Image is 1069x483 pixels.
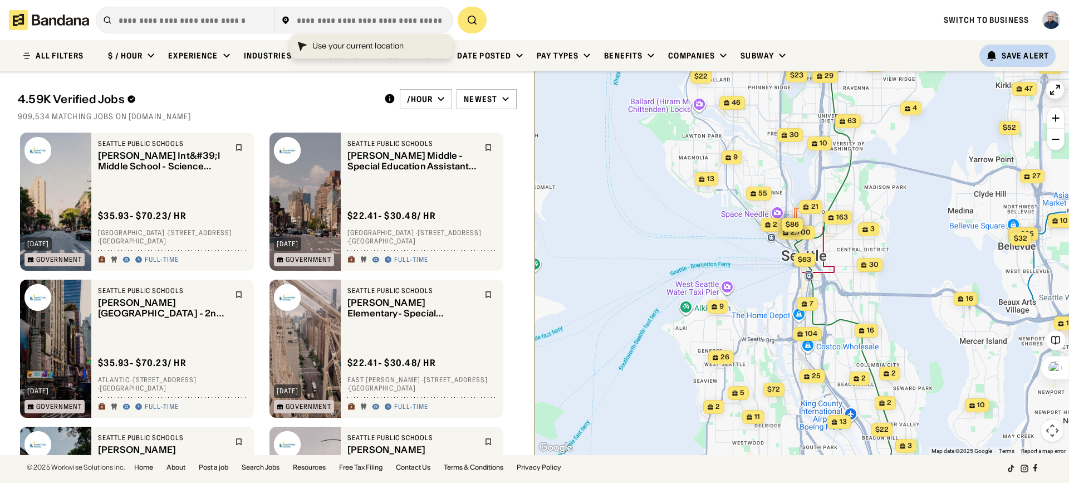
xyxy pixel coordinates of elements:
div: Atlantic · [STREET_ADDRESS] · [GEOGRAPHIC_DATA] [98,375,247,393]
span: $86 [786,220,799,228]
span: 16 [966,294,973,304]
a: Open this area in Google Maps (opens a new window) [537,441,574,455]
span: 2 [861,374,866,383]
div: $ 35.93 - $70.23 / hr [98,357,187,369]
div: [PERSON_NAME] Elementary- Special Education Assistant (Distinct) - 1.0 FTE - 5101110-0 [347,445,478,466]
div: Government [36,256,82,263]
div: [DATE] [27,241,49,247]
img: Seattle Public Schools logo [274,431,301,458]
div: © 2025 Workwise Solutions Inc. [27,464,125,471]
span: $22 [694,72,708,80]
div: $ 22.41 - $30.48 / hr [347,210,436,222]
span: 16 [867,326,874,335]
span: 995 [1021,230,1034,239]
span: $72 [767,385,780,393]
div: Seattle Public Schools [347,139,478,148]
span: 2 [773,220,777,230]
span: 4 [913,104,917,113]
a: Resources [293,464,326,471]
span: 7 [810,299,813,309]
div: Industries [244,51,292,61]
div: ALL FILTERS [36,52,84,60]
div: Full-time [145,256,179,265]
a: Post a job [199,464,228,471]
div: Save Alert [1002,51,1049,61]
div: Government [36,403,82,410]
div: [PERSON_NAME][GEOGRAPHIC_DATA] - 2nd Grade Teacher - 1.0 FTE - 5101081-0 [98,297,228,319]
div: [DATE] [277,241,298,247]
div: Full-time [394,256,428,265]
div: /hour [407,94,433,104]
a: Terms & Conditions [444,464,503,471]
div: Seattle Public Schools [98,286,228,295]
div: Seattle Public Schools [98,433,228,442]
div: [DATE] [27,388,49,394]
div: Seattle Public Schools [98,139,228,148]
div: [PERSON_NAME] Elementary- Special Education Assistant (Resource) - 1.0 FTE - 5101103-0 [347,297,478,319]
div: [GEOGRAPHIC_DATA] · [STREET_ADDRESS] · [GEOGRAPHIC_DATA] [98,228,247,246]
div: 4.59K Verified Jobs [18,92,375,106]
img: Seattle Public Schools logo [24,431,51,458]
div: Pay Types [537,51,578,61]
div: Newest [464,94,497,104]
span: 30 [790,130,799,140]
div: Government [286,403,331,410]
div: $ 22.41 - $30.48 / hr [347,357,436,369]
span: 47 [1024,84,1033,94]
span: 21 [811,202,818,212]
a: Terms (opens in new tab) [999,448,1014,454]
span: 51 [1051,62,1058,72]
div: Seattle Public Schools [347,286,478,295]
span: 10 [977,401,985,410]
div: Full-time [145,403,179,412]
div: $ / hour [108,51,143,61]
span: 2 [891,369,896,378]
span: 2,700 [791,228,811,237]
span: 25 [812,372,821,381]
div: Companies [668,51,715,61]
span: 55 [758,189,767,198]
span: 5 [740,388,744,398]
span: 10 [1060,216,1068,226]
span: $32 [1014,234,1027,242]
span: 2 [715,402,720,412]
span: 3 [870,225,875,234]
div: Subway [741,51,774,61]
span: 2 [887,398,891,408]
a: Switch to Business [944,15,1029,25]
span: 10 [820,139,827,148]
a: About [166,464,185,471]
span: $63 [798,255,811,264]
div: grid [18,128,517,455]
div: Use your current location [312,41,404,52]
div: Date Posted [457,51,511,61]
span: 13 [707,174,714,184]
span: $23 [790,71,803,79]
span: 11 [754,412,760,422]
span: 3 [908,441,912,451]
span: 27 [1032,172,1041,181]
span: 163 [836,213,848,222]
a: Report a map error [1021,448,1066,454]
img: Seattle Public Schools logo [24,284,51,311]
button: Map camera controls [1041,419,1063,442]
div: [PERSON_NAME] Elementary- Special Education Assistant (Focus) - 1.0 FTE - 5101108-0 [98,445,228,466]
div: Full-time [394,403,428,412]
a: Free Tax Filing [339,464,383,471]
img: Seattle Public Schools logo [274,284,301,311]
div: Government [286,256,331,263]
div: Benefits [604,51,643,61]
span: 46 [732,98,741,108]
div: East [PERSON_NAME] · [STREET_ADDRESS] · [GEOGRAPHIC_DATA] [347,375,497,393]
div: Experience [168,51,218,61]
span: 9 [733,153,738,162]
img: Google [537,441,574,455]
a: Privacy Policy [517,464,561,471]
span: 30 [869,260,879,270]
span: $22 [875,425,889,433]
img: Profile photo [1042,11,1060,29]
span: 26 [720,353,729,362]
div: [GEOGRAPHIC_DATA] · [STREET_ADDRESS] · [GEOGRAPHIC_DATA] [347,228,497,246]
span: $52 [1003,123,1016,131]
